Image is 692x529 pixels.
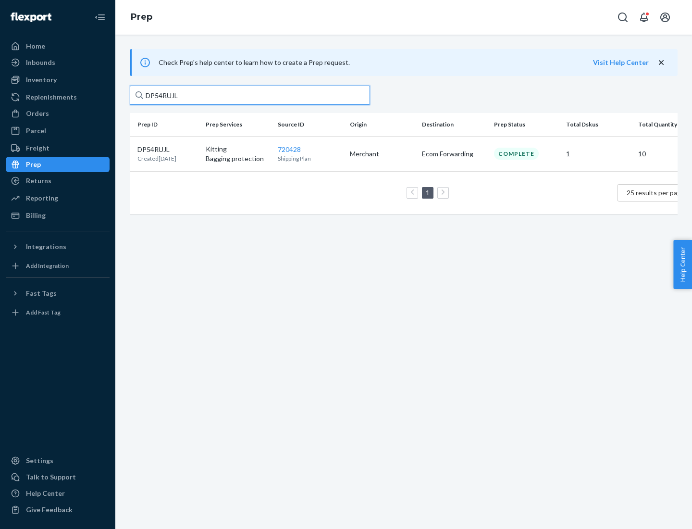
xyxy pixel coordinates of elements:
[26,262,69,270] div: Add Integration
[350,149,414,159] p: Merchant
[131,12,152,22] a: Prep
[26,289,57,298] div: Fast Tags
[6,286,110,301] button: Fast Tags
[26,143,49,153] div: Freight
[26,75,57,85] div: Inventory
[130,113,202,136] th: Prep ID
[26,308,61,316] div: Add Fast Tag
[6,123,110,139] a: Parcel
[6,258,110,274] a: Add Integration
[6,106,110,121] a: Orders
[137,145,176,154] p: DP54RUJL
[274,113,346,136] th: Source ID
[6,305,110,320] a: Add Fast Tag
[202,113,274,136] th: Prep Services
[90,8,110,27] button: Close Navigation
[656,58,666,68] button: close
[346,113,418,136] th: Origin
[130,86,370,105] input: Search prep jobs
[123,3,160,31] ol: breadcrumbs
[613,8,632,27] button: Open Search Box
[634,8,654,27] button: Open notifications
[26,472,76,482] div: Talk to Support
[418,113,490,136] th: Destination
[26,211,46,220] div: Billing
[562,113,634,136] th: Total Dskus
[566,149,630,159] p: 1
[673,240,692,289] button: Help Center
[6,453,110,468] a: Settings
[26,126,46,136] div: Parcel
[26,489,65,498] div: Help Center
[11,13,51,22] img: Flexport logo
[159,58,350,66] span: Check Prep's help center to learn how to create a Prep request.
[6,208,110,223] a: Billing
[6,190,110,206] a: Reporting
[6,486,110,501] a: Help Center
[278,145,301,153] a: 720428
[26,176,51,186] div: Returns
[6,157,110,172] a: Prep
[6,173,110,189] a: Returns
[6,140,110,156] a: Freight
[26,160,41,169] div: Prep
[26,193,58,203] div: Reporting
[593,58,649,67] button: Visit Help Center
[6,469,110,485] a: Talk to Support
[26,505,73,515] div: Give Feedback
[26,92,77,102] div: Replenishments
[137,154,176,163] p: Created [DATE]
[424,189,432,197] a: Page 1 is your current page
[655,8,675,27] button: Open account menu
[6,72,110,88] a: Inventory
[26,456,53,466] div: Settings
[422,149,486,159] p: Ecom Forwarding
[206,144,270,154] p: Kitting
[26,41,45,51] div: Home
[278,154,342,163] p: Shipping Plan
[26,109,49,118] div: Orders
[6,38,110,54] a: Home
[490,113,562,136] th: Prep Status
[6,55,110,70] a: Inbounds
[26,58,55,67] div: Inbounds
[6,502,110,517] button: Give Feedback
[6,239,110,254] button: Integrations
[627,189,685,197] span: 25 results per page
[494,148,539,160] div: Complete
[26,242,66,252] div: Integrations
[6,89,110,105] a: Replenishments
[206,154,270,164] p: Bagging protection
